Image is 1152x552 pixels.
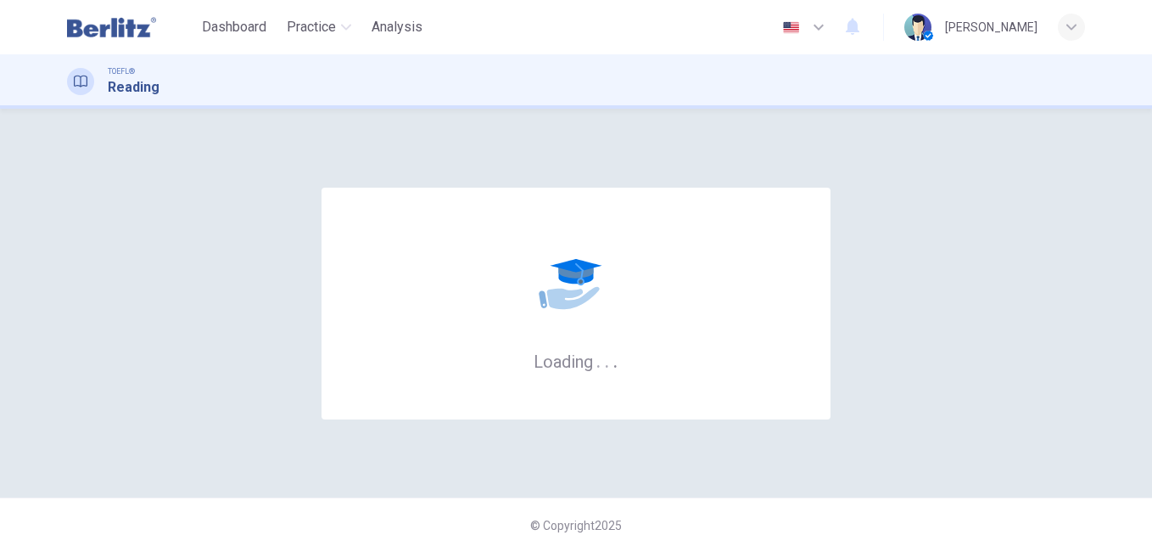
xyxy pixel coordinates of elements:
[202,17,266,37] span: Dashboard
[365,12,429,42] button: Analysis
[195,12,273,42] button: Dashboard
[372,17,422,37] span: Analysis
[67,10,156,44] img: Berlitz Latam logo
[280,12,358,42] button: Practice
[904,14,931,41] img: Profile picture
[108,65,135,77] span: TOEFL®
[108,77,159,98] h1: Reading
[780,21,802,34] img: en
[596,346,601,374] h6: .
[612,346,618,374] h6: .
[945,17,1037,37] div: [PERSON_NAME]
[604,346,610,374] h6: .
[530,519,622,532] span: © Copyright 2025
[534,350,618,372] h6: Loading
[287,17,336,37] span: Practice
[67,10,195,44] a: Berlitz Latam logo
